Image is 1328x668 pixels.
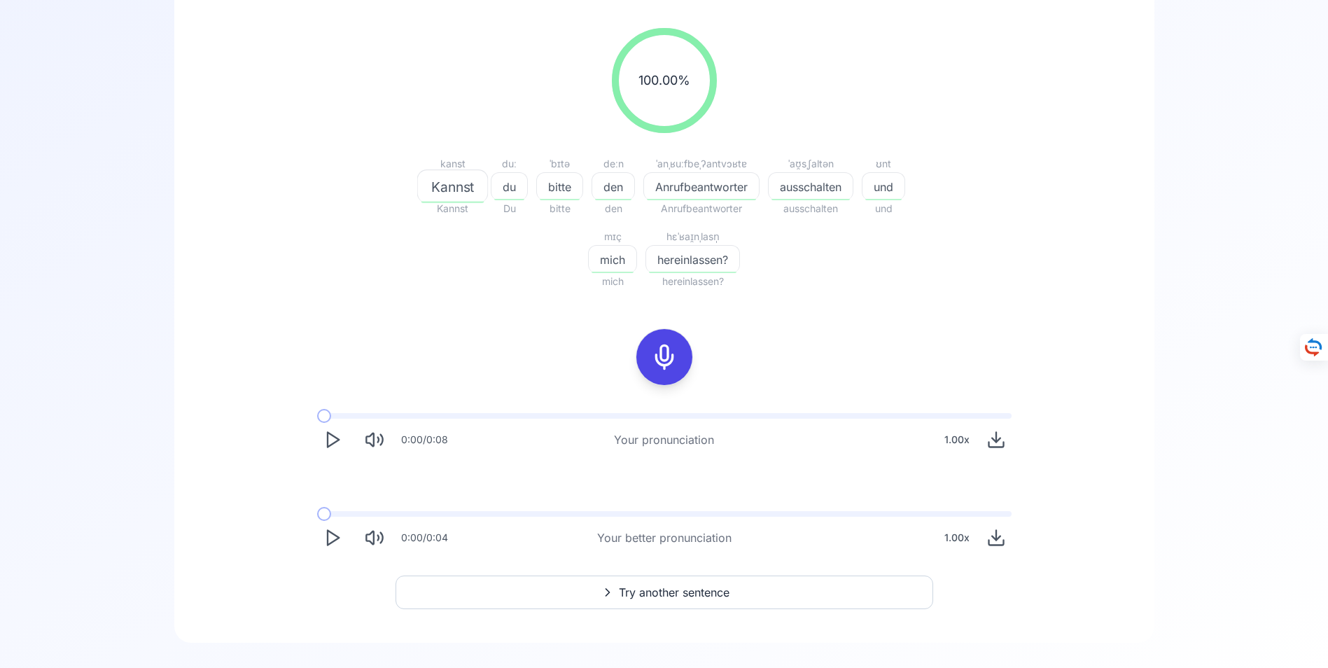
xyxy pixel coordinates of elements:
[638,71,690,90] span: 100.00 %
[769,179,853,195] span: ausschalten
[588,245,637,273] button: mich
[317,424,348,455] button: Play
[491,155,528,172] div: duː
[536,172,583,200] button: bitte
[592,155,635,172] div: deːn
[317,522,348,553] button: Play
[862,155,905,172] div: ʊnt
[645,273,740,290] span: hereinlassen?
[645,245,740,273] button: hereinlassen?
[401,531,448,545] div: 0:00 / 0:04
[536,200,583,217] span: bitte
[423,200,482,217] span: Kannst
[588,273,637,290] span: mich
[401,433,448,447] div: 0:00 / 0:08
[537,179,582,195] span: bitte
[423,172,482,200] button: Kannst
[418,176,488,197] span: Kannst
[644,179,759,195] span: Anrufbeantworter
[981,522,1012,553] button: Download audio
[423,155,482,172] div: kanst
[491,172,528,200] button: du
[643,172,760,200] button: Anrufbeantworter
[491,179,527,195] span: du
[643,200,760,217] span: Anrufbeantworter
[536,155,583,172] div: ˈbɪtə
[491,200,528,217] span: Du
[981,424,1012,455] button: Download audio
[939,426,975,454] div: 1.00 x
[396,576,933,609] button: Try another sentence
[768,200,853,217] span: ausschalten
[643,155,760,172] div: ˈanˌʁuːfbeˌʔantvɔʁtɐ
[862,172,905,200] button: und
[619,584,729,601] span: Try another sentence
[359,522,390,553] button: Mute
[592,179,634,195] span: den
[359,424,390,455] button: Mute
[614,431,714,448] div: Your pronunciation
[862,179,904,195] span: und
[588,228,637,245] div: mɪç
[646,251,739,268] span: hereinlassen?
[589,251,636,268] span: mich
[645,228,740,245] div: hɛˈʁaɪ̯nˌlasn̩
[768,172,853,200] button: ausschalten
[592,172,635,200] button: den
[939,524,975,552] div: 1.00 x
[592,200,635,217] span: den
[597,529,732,546] div: Your better pronunciation
[768,155,853,172] div: ˈaʊ̯sˌʃaltən
[862,200,905,217] span: und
